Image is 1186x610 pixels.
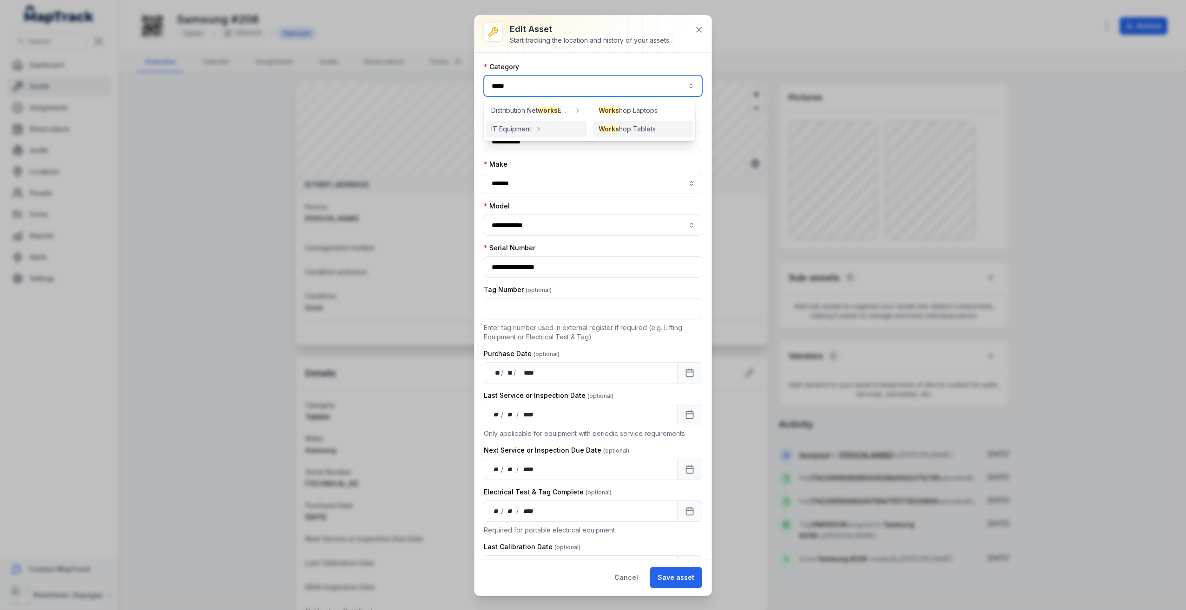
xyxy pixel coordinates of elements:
label: Purchase Date [484,349,560,358]
label: Tag Number [484,285,552,294]
div: year, [520,410,537,419]
span: hop Laptops [599,106,658,115]
label: Last Calibration Date [484,542,580,552]
div: year, [517,368,534,377]
div: / [514,368,517,377]
div: month, [504,465,517,474]
div: year, [520,506,537,516]
h3: Edit asset [510,23,671,36]
button: Cancel [606,567,646,588]
div: / [501,465,504,474]
button: Calendar [677,404,702,425]
input: asset-edit:cf[5827e389-34f9-4b46-9346-a02c2bfa3a05]-label [484,214,702,236]
label: Next Service or Inspection Due Date [484,446,629,455]
div: month, [504,368,514,377]
div: / [516,465,520,474]
button: Calendar [677,500,702,522]
input: asset-edit:cf[8d30bdcc-ee20-45c2-b158-112416eb6043]-label [484,173,702,194]
div: / [501,368,504,377]
div: day, [492,506,501,516]
div: / [501,410,504,419]
div: day, [492,465,501,474]
div: day, [492,410,501,419]
span: Works [599,125,619,133]
button: Calendar [677,555,702,577]
p: Enter tag number used in external register if required (e.g. Lifting Equipment or Electrical Test... [484,323,702,342]
div: / [501,506,504,516]
div: / [516,410,520,419]
button: Calendar [677,459,702,480]
span: Distribution Net Equipment [491,106,570,115]
p: Required for portable electrical equipment [484,526,702,535]
div: / [516,506,520,516]
label: Model [484,201,510,211]
button: Calendar [677,362,702,383]
span: Works [599,106,619,114]
div: Start tracking the location and history of your assets. [510,36,671,45]
div: day, [492,368,501,377]
span: hop Tablets [599,124,656,134]
span: IT Equipment [491,124,531,134]
label: Make [484,160,507,169]
span: works [538,106,558,114]
button: Save asset [650,567,702,588]
label: Last Service or Inspection Date [484,391,613,400]
div: year, [520,465,537,474]
label: Electrical Test & Tag Complete [484,487,612,497]
label: Category [484,62,519,71]
div: month, [504,506,517,516]
div: month, [504,410,517,419]
p: Only applicable for equipment with periodic service requirements [484,429,702,438]
label: Serial Number [484,243,535,253]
